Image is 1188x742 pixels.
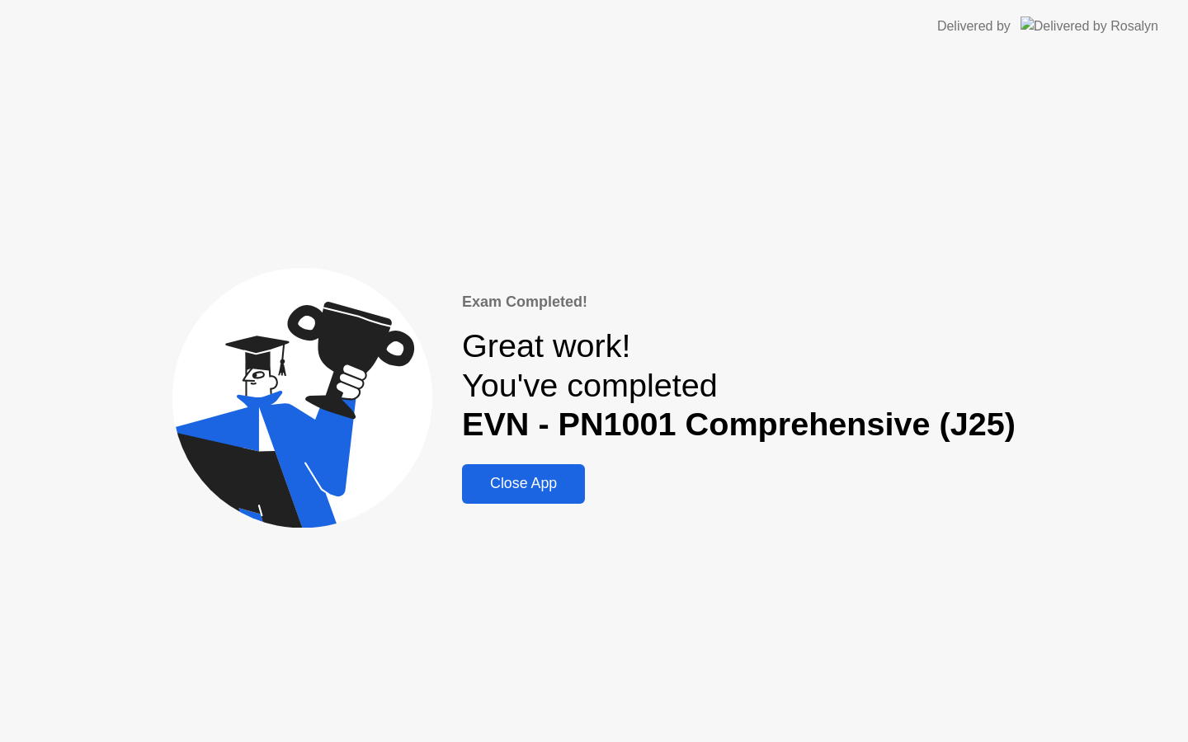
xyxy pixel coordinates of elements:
div: Close App [467,475,580,492]
div: Great work! You've completed [462,326,1016,444]
div: Delivered by [937,16,1011,36]
img: Delivered by Rosalyn [1021,16,1158,35]
div: Exam Completed! [462,291,1016,313]
b: EVN - PN1001 Comprehensive (J25) [462,406,1016,442]
button: Close App [462,464,585,504]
